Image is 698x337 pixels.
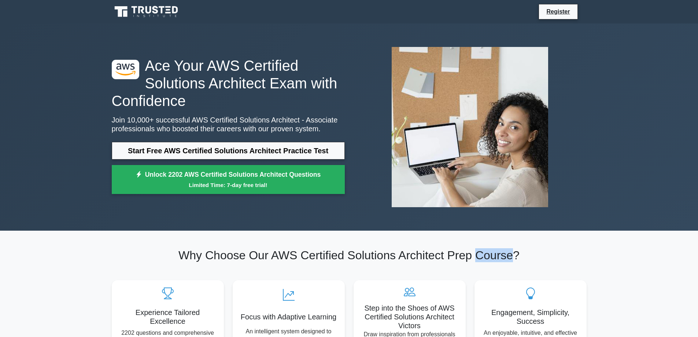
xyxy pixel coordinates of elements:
h5: Experience Tailored Excellence [118,308,218,326]
h2: Why Choose Our AWS Certified Solutions Architect Prep Course? [112,248,587,262]
a: Unlock 2202 AWS Certified Solutions Architect QuestionsLimited Time: 7-day free trial! [112,165,345,194]
h1: Ace Your AWS Certified Solutions Architect Exam with Confidence [112,57,345,110]
a: Register [542,7,574,16]
h5: Engagement, Simplicity, Success [480,308,581,326]
h5: Step into the Shoes of AWS Certified Solutions Architect Victors [359,304,460,330]
p: Join 10,000+ successful AWS Certified Solutions Architect - Associate professionals who boosted t... [112,116,345,133]
small: Limited Time: 7-day free trial! [121,181,336,189]
a: Start Free AWS Certified Solutions Architect Practice Test [112,142,345,160]
h5: Focus with Adaptive Learning [239,312,339,321]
